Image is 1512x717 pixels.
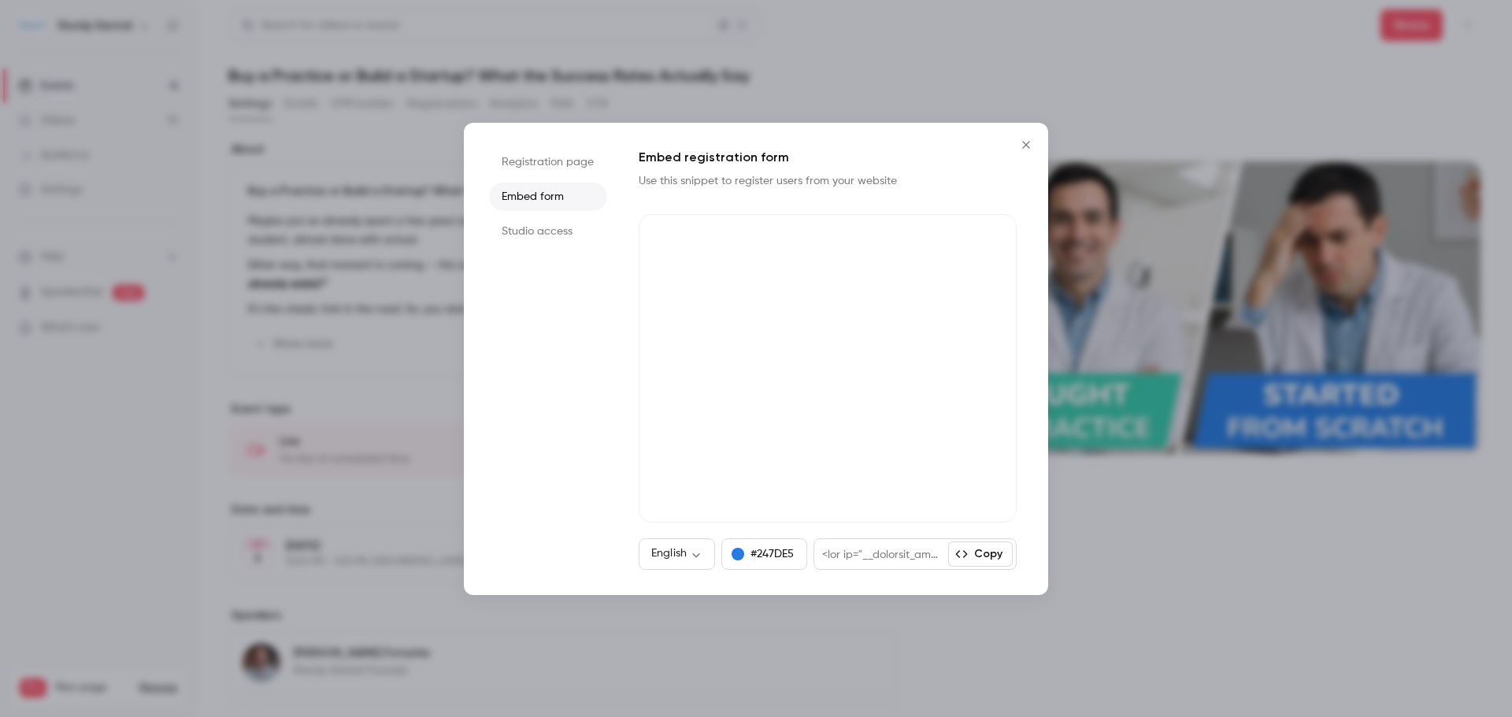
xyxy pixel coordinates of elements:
[639,545,715,561] div: English
[948,541,1013,567] button: Copy
[1010,129,1042,161] button: Close
[489,217,607,246] li: Studio access
[489,148,607,176] li: Registration page
[721,538,807,570] button: #247DE5
[639,214,1017,523] iframe: Contrast registration form
[814,539,948,569] div: <lor ip="__dolorsit_ametconsecte_61a5e1se-19do-2785-e013-06t9in30u70l" etdol="magna: 221%; aliqua...
[489,183,607,211] li: Embed form
[639,148,1017,167] h1: Embed registration form
[639,173,922,189] p: Use this snippet to register users from your website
